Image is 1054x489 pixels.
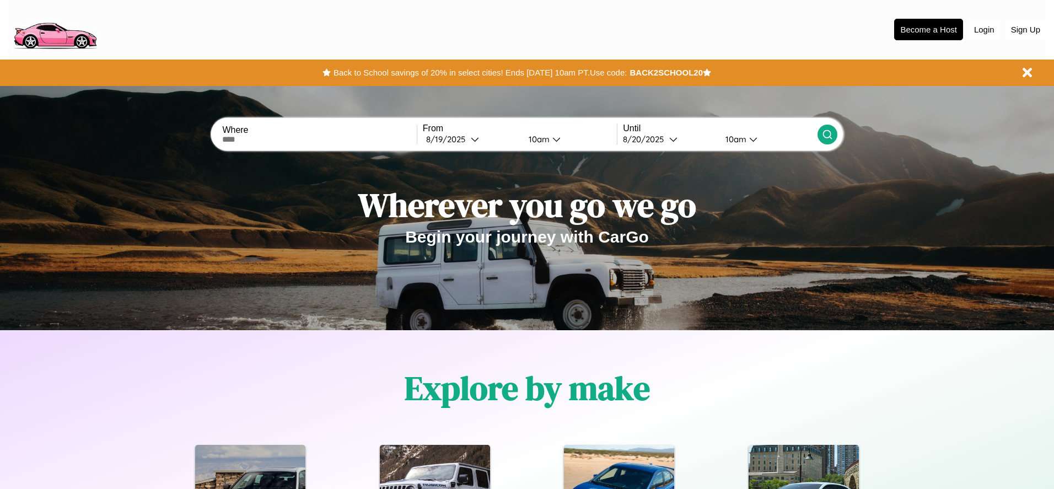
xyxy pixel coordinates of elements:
button: Login [969,19,1000,40]
b: BACK2SCHOOL20 [630,68,703,77]
div: 10am [720,134,749,144]
button: 10am [520,133,617,145]
label: From [423,123,617,133]
label: Where [222,125,416,135]
div: 10am [523,134,552,144]
div: 8 / 19 / 2025 [426,134,471,144]
label: Until [623,123,817,133]
button: Sign Up [1005,19,1046,40]
img: logo [8,6,101,52]
button: Back to School savings of 20% in select cities! Ends [DATE] 10am PT.Use code: [331,65,630,80]
button: 8/19/2025 [423,133,520,145]
button: 10am [717,133,817,145]
div: 8 / 20 / 2025 [623,134,669,144]
h1: Explore by make [405,366,650,411]
button: Become a Host [894,19,963,40]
